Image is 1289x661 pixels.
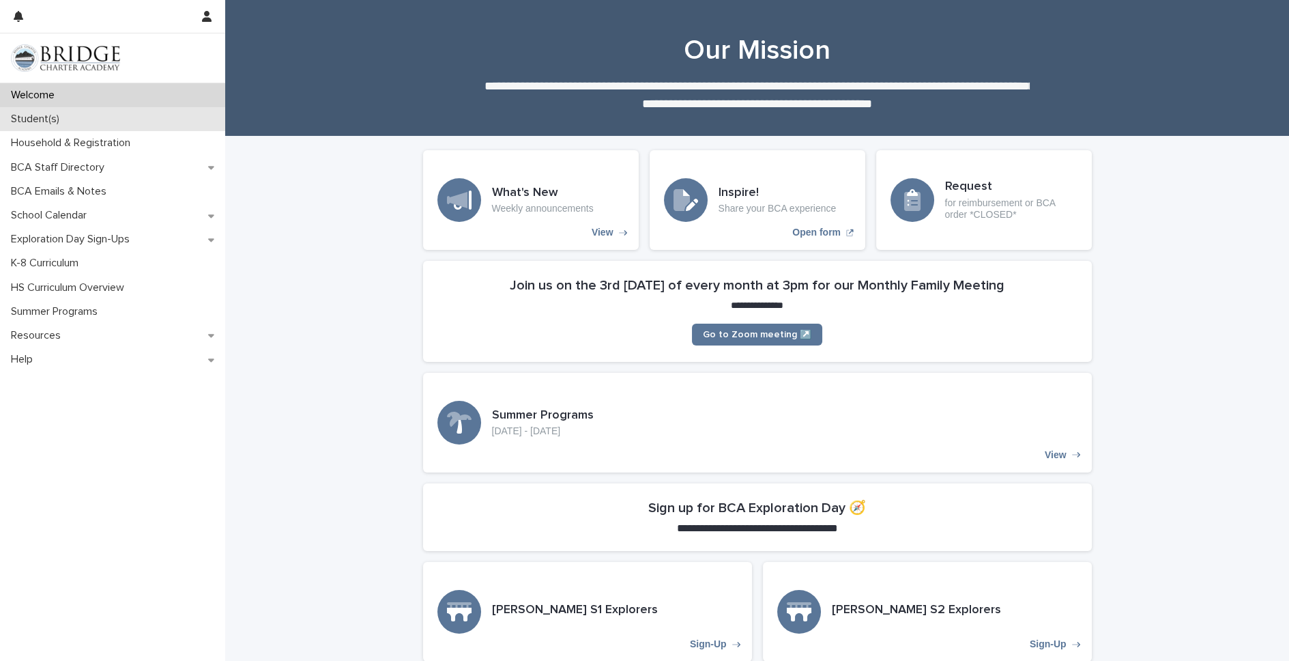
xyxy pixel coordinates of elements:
a: Open form [650,150,865,250]
p: Student(s) [5,113,70,126]
p: Open form [792,227,841,238]
a: View [423,373,1092,473]
p: Welcome [5,89,66,102]
p: View [592,227,613,238]
h2: Sign up for BCA Exploration Day 🧭 [648,500,866,516]
h3: Inspire! [719,186,837,201]
h3: Summer Programs [492,408,594,423]
p: K-8 Curriculum [5,257,89,270]
p: Help [5,353,44,366]
a: View [423,150,639,250]
h3: [PERSON_NAME] S2 Explorers [832,603,1001,618]
p: Share your BCA experience [719,203,837,214]
p: Resources [5,329,72,342]
h3: What's New [492,186,594,201]
p: [DATE] - [DATE] [492,425,594,437]
p: Sign-Up [1030,638,1067,650]
p: Exploration Day Sign-Ups [5,233,141,246]
p: School Calendar [5,209,98,222]
p: BCA Staff Directory [5,161,115,174]
p: Household & Registration [5,137,141,150]
h3: [PERSON_NAME] S1 Explorers [492,603,658,618]
h3: Request [945,180,1077,195]
h1: Our Mission [422,34,1091,67]
p: View [1045,449,1067,461]
a: Go to Zoom meeting ↗️ [692,324,822,346]
h2: Join us on the 3rd [DATE] of every month at 3pm for our Monthly Family Meeting [510,277,1004,294]
img: V1C1m3IdTEidaUdm9Hs0 [11,44,120,72]
p: HS Curriculum Overview [5,281,135,294]
p: BCA Emails & Notes [5,185,117,198]
p: for reimbursement or BCA order *CLOSED* [945,197,1077,221]
p: Summer Programs [5,305,108,318]
span: Go to Zoom meeting ↗️ [703,330,811,339]
p: Sign-Up [690,638,727,650]
p: Weekly announcements [492,203,594,214]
